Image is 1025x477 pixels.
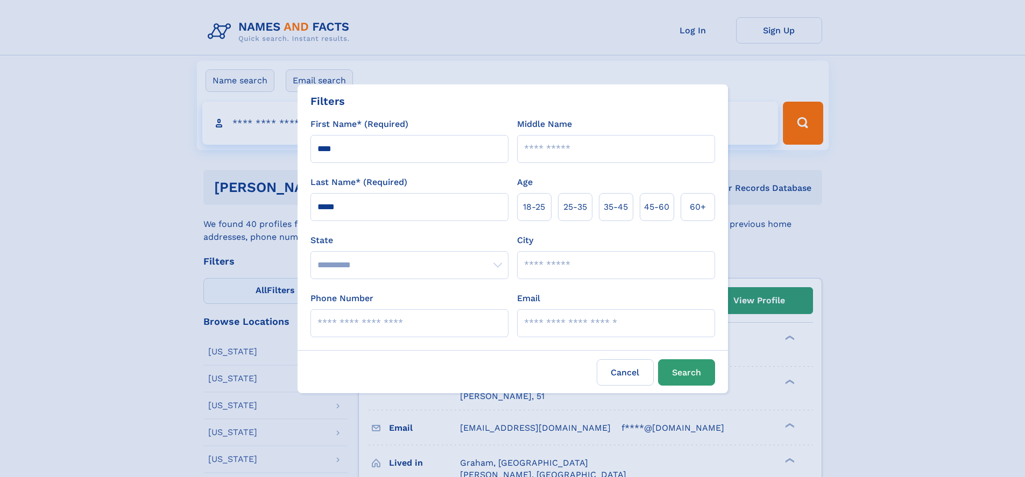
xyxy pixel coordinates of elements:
[604,201,628,213] span: 35‑45
[517,234,533,247] label: City
[658,359,715,386] button: Search
[644,201,669,213] span: 45‑60
[310,176,407,189] label: Last Name* (Required)
[310,118,408,131] label: First Name* (Required)
[690,201,706,213] span: 60+
[563,201,587,213] span: 25‑35
[523,201,545,213] span: 18‑25
[517,292,540,305] label: Email
[517,118,572,131] label: Middle Name
[517,176,533,189] label: Age
[310,234,508,247] label: State
[597,359,654,386] label: Cancel
[310,292,373,305] label: Phone Number
[310,93,345,109] div: Filters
